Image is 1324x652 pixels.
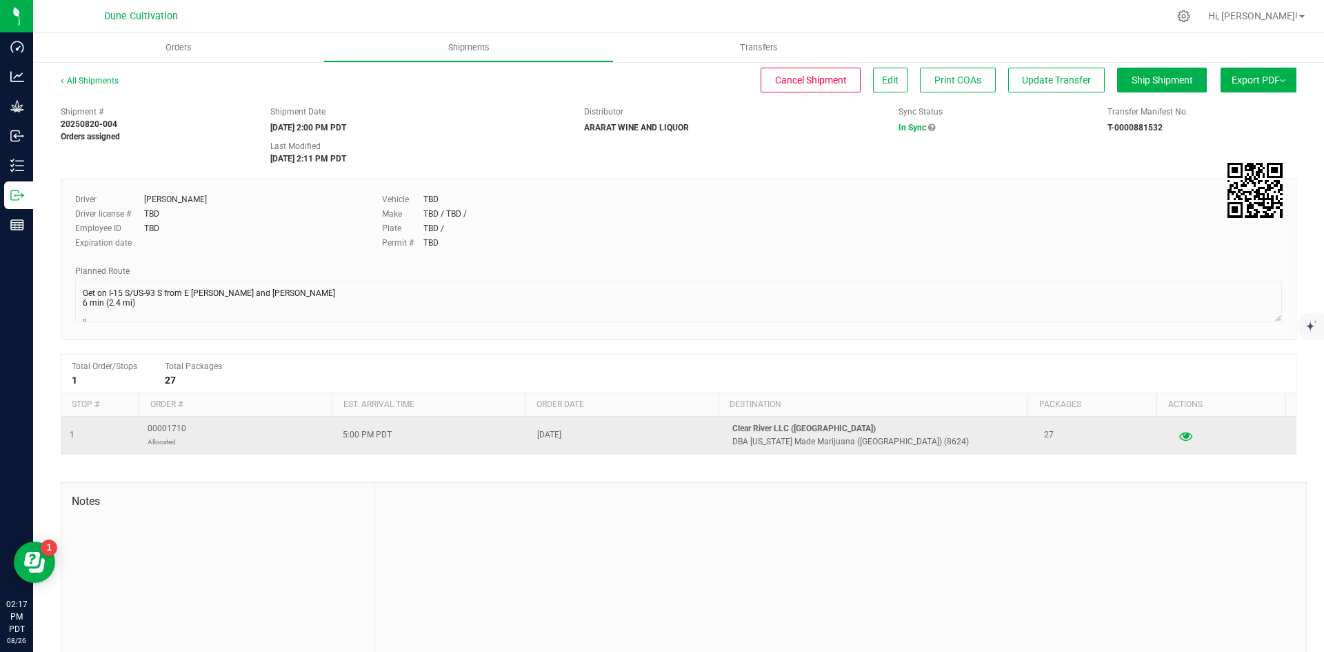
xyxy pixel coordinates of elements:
th: Order # [139,393,332,417]
strong: ARARAT WINE AND LIQUOR [584,123,689,132]
span: Cancel Shipment [775,75,847,86]
inline-svg: Inbound [10,129,24,143]
iframe: Resource center [14,542,55,583]
span: Shipments [430,41,508,54]
span: 27 [1044,428,1054,442]
a: Orders [33,33,323,62]
span: Total Order/Stops [72,362,137,371]
span: 5:00 PM PDT [343,428,392,442]
span: Planned Route [75,266,130,276]
th: Actions [1156,393,1285,417]
th: Order date [525,393,719,417]
span: Notes [72,493,364,510]
span: Transfers [721,41,796,54]
strong: T-0000881532 [1107,123,1163,132]
th: Stop # [61,393,139,417]
inline-svg: Grow [10,99,24,113]
label: Driver license # [75,208,144,220]
label: Employee ID [75,222,144,235]
div: TBD [144,208,159,220]
button: Print COAs [920,68,996,92]
button: Edit [873,68,907,92]
inline-svg: Reports [10,218,24,232]
a: Shipments [323,33,614,62]
p: DBA [US_STATE] Made Marijuana ([GEOGRAPHIC_DATA]) (8624) [732,435,1027,448]
p: Allocated [148,435,186,448]
p: 02:17 PM PDT [6,598,27,635]
label: Vehicle [382,193,423,206]
span: Shipment # [61,106,250,118]
span: In Sync [899,123,926,132]
div: Manage settings [1175,10,1192,23]
span: Ship Shipment [1132,75,1193,86]
iframe: Resource center unread badge [41,540,57,556]
label: Driver [75,193,144,206]
span: 1 [70,428,74,442]
div: [PERSON_NAME] [144,193,207,206]
label: Make [382,208,423,220]
label: Plate [382,222,423,235]
strong: 27 [165,375,176,386]
a: All Shipments [61,76,119,86]
strong: [DATE] 2:00 PM PDT [270,123,346,132]
div: TBD / TBD / [423,208,467,220]
inline-svg: Analytics [10,70,24,83]
label: Shipment Date [270,106,325,118]
th: Destination [719,393,1027,417]
p: Clear River LLC ([GEOGRAPHIC_DATA]) [732,422,1027,435]
img: Scan me! [1227,163,1283,218]
span: Orders [147,41,210,54]
span: [DATE] [537,428,561,442]
inline-svg: Outbound [10,188,24,202]
div: TBD [144,222,159,235]
div: TBD / [423,222,444,235]
button: Ship Shipment [1117,68,1207,92]
strong: Orders assigned [61,132,120,141]
qrcode: 20250820-004 [1227,163,1283,218]
th: Est. arrival time [332,393,525,417]
span: Hi, [PERSON_NAME]! [1208,10,1298,21]
label: Expiration date [75,237,144,249]
label: Permit # [382,237,423,249]
button: Export PDF [1221,68,1296,92]
span: Export PDF [1232,75,1285,86]
th: Packages [1027,393,1156,417]
span: Total Packages [165,362,222,371]
a: Transfers [614,33,904,62]
button: Cancel Shipment [761,68,861,92]
div: TBD [423,193,439,206]
strong: [DATE] 2:11 PM PDT [270,154,346,164]
p: 08/26 [6,635,27,646]
strong: 20250820-004 [61,119,117,129]
span: Print COAs [934,75,981,86]
span: Dune Cultivation [104,10,178,22]
div: TBD [423,237,439,249]
label: Distributor [584,106,623,118]
inline-svg: Inventory [10,159,24,172]
span: Edit [882,75,899,86]
label: Last Modified [270,140,321,152]
inline-svg: Dashboard [10,40,24,54]
button: Update Transfer [1008,68,1105,92]
label: Transfer Manifest No. [1107,106,1188,118]
strong: 1 [72,375,77,386]
label: Sync Status [899,106,943,118]
span: 00001710 [148,422,186,448]
span: Update Transfer [1022,75,1091,86]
